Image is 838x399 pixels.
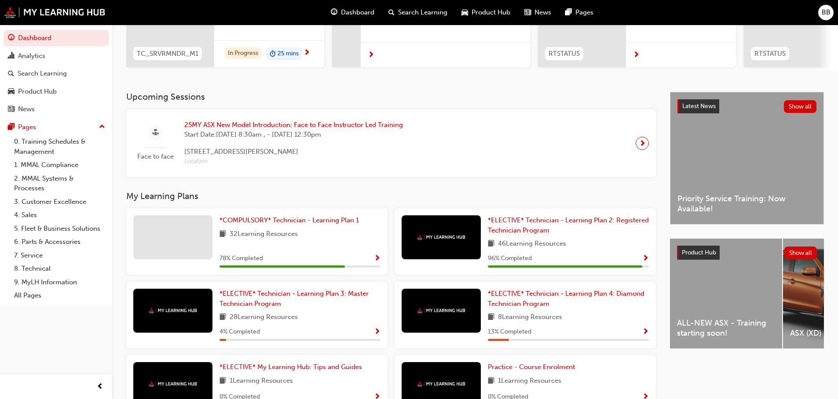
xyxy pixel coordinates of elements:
[4,7,106,18] img: mmal
[11,135,109,158] a: 0. Training Schedules & Management
[220,289,381,308] a: *ELECTIVE* Technician - Learning Plan 3: Master Technician Program
[454,4,517,22] a: car-iconProduct Hub
[784,247,817,259] button: Show all
[488,254,532,264] span: 96 % Completed
[220,362,366,372] a: *ELECTIVE* My Learning Hub: Tips and Guides
[278,49,299,59] span: 25 mins
[417,308,465,313] img: mmal
[331,7,337,18] span: guage-icon
[8,70,14,78] span: search-icon
[388,7,395,18] span: search-icon
[341,7,374,18] span: Dashboard
[417,234,465,240] img: mmal
[4,119,109,135] button: Pages
[152,127,159,138] span: sessionType_FACE_TO_FACE-icon
[4,28,109,119] button: DashboardAnalyticsSearch LearningProduct HubNews
[184,147,403,157] span: [STREET_ADDRESS][PERSON_NAME]
[575,7,593,18] span: Pages
[11,195,109,209] a: 3. Customer Excellence
[4,83,109,100] a: Product Hub
[642,326,649,337] button: Show Progress
[11,208,109,222] a: 4. Sales
[642,328,649,336] span: Show Progress
[220,327,260,337] span: 4 % Completed
[137,49,198,59] span: TC_SRVRMNDR_M1
[8,34,15,42] span: guage-icon
[8,88,15,96] span: car-icon
[18,69,67,79] div: Search Learning
[324,4,381,22] a: guage-iconDashboard
[11,276,109,289] a: 9. MyLH Information
[374,255,381,263] span: Show Progress
[230,229,298,240] span: 32 Learning Resources
[220,229,226,240] span: book-icon
[517,4,558,22] a: news-iconNews
[133,116,649,170] a: Face to face25MY ASX New Model Introduction: Face to Face Instructor Led TrainingStart Date:[DATE...
[126,191,656,201] h3: My Learning Plans
[822,7,831,18] span: BB
[677,246,817,260] a: Product HubShow all
[220,254,263,264] span: 78 % Completed
[565,7,572,18] span: pages-icon
[18,122,36,132] div: Pages
[149,381,197,387] img: mmal
[220,216,359,224] span: *COMPULSORY* Technician - Learning Plan 1
[184,130,403,140] span: Start Date: [DATE] 8:30am , - [DATE] 12:30pm
[417,381,465,387] img: mmal
[677,318,775,338] span: ALL-NEW ASX - Training starting soon!
[488,289,649,308] a: *ELECTIVE* Technician - Learning Plan 4: Diamond Technician Program
[4,30,109,46] a: Dashboard
[220,376,226,387] span: book-icon
[498,239,566,250] span: 46 Learning Resources
[488,363,575,371] span: Practice - Course Enrolment
[225,47,261,59] div: In Progress
[368,51,374,59] span: next-icon
[220,363,362,371] span: *ELECTIVE* My Learning Hub: Tips and Guides
[304,49,310,57] span: next-icon
[18,51,45,61] div: Analytics
[549,49,580,59] span: RTSTATUS
[524,7,531,18] span: news-icon
[818,5,834,20] button: BB
[184,120,403,130] span: 25MY ASX New Model Introduction: Face to Face Instructor Led Training
[18,87,57,97] div: Product Hub
[488,312,494,323] span: book-icon
[230,312,298,323] span: 28 Learning Resources
[642,255,649,263] span: Show Progress
[398,7,447,18] span: Search Learning
[99,121,105,133] span: up-icon
[8,52,15,60] span: chart-icon
[11,222,109,236] a: 5. Fleet & Business Solutions
[11,172,109,195] a: 2. MMAL Systems & Processes
[488,215,649,235] a: *ELECTIVE* Technician - Learning Plan 2: Registered Technician Program
[472,7,510,18] span: Product Hub
[677,99,816,113] a: Latest NewsShow all
[11,289,109,302] a: All Pages
[488,362,578,372] a: Practice - Course Enrolment
[754,49,786,59] span: RTSTATUS
[230,376,293,387] span: 1 Learning Resources
[670,239,782,348] a: ALL-NEW ASX - Training starting soon!
[558,4,600,22] a: pages-iconPages
[374,326,381,337] button: Show Progress
[270,48,276,60] span: duration-icon
[642,253,649,264] button: Show Progress
[8,123,15,131] span: pages-icon
[498,376,561,387] span: 1 Learning Resources
[639,137,646,149] span: next-icon
[184,156,403,167] span: Location
[126,92,656,102] h3: Upcoming Sessions
[488,290,644,308] span: *ELECTIVE* Technician - Learning Plan 4: Diamond Technician Program
[677,194,816,214] span: Priority Service Training: Now Available!
[220,290,369,308] span: *ELECTIVE* Technician - Learning Plan 3: Master Technician Program
[374,253,381,264] button: Show Progress
[381,4,454,22] a: search-iconSearch Learning
[18,104,35,114] div: News
[784,100,817,113] button: Show all
[488,376,494,387] span: book-icon
[633,51,640,59] span: next-icon
[4,101,109,117] a: News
